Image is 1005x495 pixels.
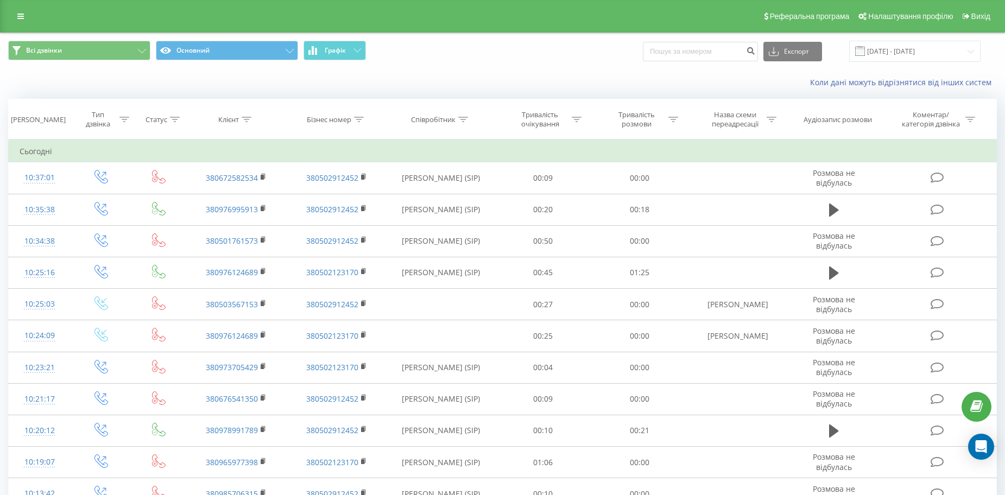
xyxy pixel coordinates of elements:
td: 00:00 [591,352,688,383]
div: 10:34:38 [20,231,59,252]
span: Розмова не відбулась [813,326,855,346]
span: Всі дзвінки [26,46,62,55]
td: [PERSON_NAME] (SIP) [387,257,495,288]
span: Розмова не відбулась [813,168,855,188]
div: 10:20:12 [20,420,59,441]
td: 00:00 [591,320,688,352]
a: 380502912452 [306,425,358,435]
button: Графік [304,41,366,60]
a: 380502912452 [306,173,358,183]
td: 00:27 [495,289,591,320]
span: Розмова не відбулась [813,231,855,251]
div: Тип дзвінка [80,110,117,129]
a: 380676541350 [206,394,258,404]
div: Тривалість очікування [511,110,569,129]
a: 380501761573 [206,236,258,246]
div: 10:25:03 [20,294,59,315]
td: 00:25 [495,320,591,352]
td: [PERSON_NAME] (SIP) [387,352,495,383]
div: 10:35:38 [20,199,59,220]
td: 00:45 [495,257,591,288]
a: 380502912452 [306,236,358,246]
a: 380502912452 [306,394,358,404]
td: 00:00 [591,225,688,257]
div: Бізнес номер [307,115,351,124]
a: 380503567153 [206,299,258,309]
td: [PERSON_NAME] [687,289,788,320]
a: 380978991789 [206,425,258,435]
td: 01:06 [495,447,591,478]
td: [PERSON_NAME] (SIP) [387,194,495,225]
input: Пошук за номером [643,42,758,61]
td: 00:21 [591,415,688,446]
td: 00:20 [495,194,591,225]
div: Співробітник [411,115,456,124]
td: 00:50 [495,225,591,257]
a: 380502123170 [306,362,358,372]
a: 380965977398 [206,457,258,467]
td: 00:00 [591,447,688,478]
td: [PERSON_NAME] [687,320,788,352]
button: Експорт [763,42,822,61]
span: Розмова не відбулась [813,294,855,314]
div: [PERSON_NAME] [11,115,66,124]
div: Коментар/категорія дзвінка [899,110,963,129]
span: Графік [325,47,346,54]
button: Основний [156,41,298,60]
a: 380502912452 [306,299,358,309]
a: 380502912452 [306,204,358,214]
span: Реферальна програма [770,12,850,21]
a: 380672582534 [206,173,258,183]
a: 380973705429 [206,362,258,372]
td: 00:00 [591,162,688,194]
td: 00:00 [591,383,688,415]
td: [PERSON_NAME] (SIP) [387,415,495,446]
span: Розмова не відбулась [813,357,855,377]
td: 00:10 [495,415,591,446]
div: 10:37:01 [20,167,59,188]
td: [PERSON_NAME] (SIP) [387,383,495,415]
div: 10:24:09 [20,325,59,346]
td: 00:09 [495,162,591,194]
div: Open Intercom Messenger [968,434,994,460]
span: Розмова не відбулась [813,452,855,472]
div: Клієнт [218,115,239,124]
span: Налаштування профілю [868,12,953,21]
a: 380502123170 [306,267,358,277]
td: 00:09 [495,383,591,415]
td: 00:04 [495,352,591,383]
div: Тривалість розмови [608,110,666,129]
div: Аудіозапис розмови [804,115,872,124]
a: 380502123170 [306,331,358,341]
a: 380976124689 [206,267,258,277]
button: Всі дзвінки [8,41,150,60]
a: 380976124689 [206,331,258,341]
div: Назва схеми переадресації [706,110,764,129]
td: [PERSON_NAME] (SIP) [387,162,495,194]
span: Розмова не відбулась [813,389,855,409]
td: [PERSON_NAME] (SIP) [387,447,495,478]
span: Вихід [971,12,990,21]
a: Коли дані можуть відрізнятися вiд інших систем [810,77,997,87]
a: 380502123170 [306,457,358,467]
td: 00:18 [591,194,688,225]
td: [PERSON_NAME] (SIP) [387,225,495,257]
td: Сьогодні [9,141,997,162]
div: 10:23:21 [20,357,59,378]
td: 00:00 [591,289,688,320]
div: 10:19:07 [20,452,59,473]
div: 10:21:17 [20,389,59,410]
td: 01:25 [591,257,688,288]
a: 380976995913 [206,204,258,214]
div: 10:25:16 [20,262,59,283]
div: Статус [146,115,167,124]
